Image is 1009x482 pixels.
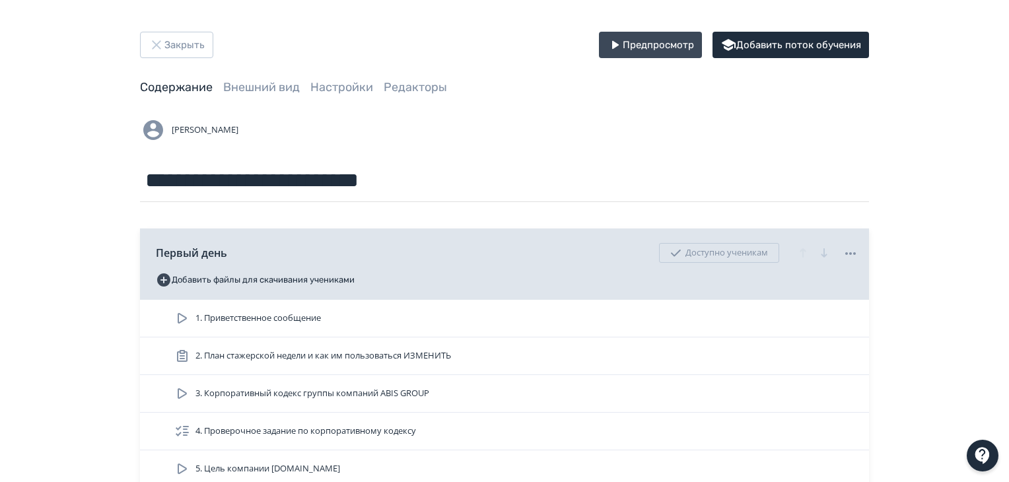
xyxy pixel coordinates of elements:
[172,123,238,137] span: [PERSON_NAME]
[195,349,451,362] span: 2. План стажерской недели и как им пользоваться ИЗМЕНИТЬ
[310,80,373,94] a: Настройки
[140,80,213,94] a: Содержание
[140,413,869,450] div: 4. Проверочное задание по корпоративному кодексу
[140,337,869,375] div: 2. План стажерской недели и как им пользоваться ИЗМЕНИТЬ
[195,312,321,325] span: 1. Приветственное сообщение
[195,425,416,438] span: 4. Проверочное задание по корпоративному кодексу
[195,462,340,475] span: 5. Цель компании SVET.KZ
[140,300,869,337] div: 1. Приветственное сообщение
[384,80,447,94] a: Редакторы
[195,387,429,400] span: 3. Корпоративный кодекс группы компаний ABIS GROUP
[599,32,702,58] button: Предпросмотр
[156,269,355,291] button: Добавить файлы для скачивания учениками
[156,245,227,261] span: Первый день
[659,243,779,263] div: Доступно ученикам
[713,32,869,58] button: Добавить поток обучения
[140,32,213,58] button: Закрыть
[223,80,300,94] a: Внешний вид
[140,375,869,413] div: 3. Корпоративный кодекс группы компаний ABIS GROUP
